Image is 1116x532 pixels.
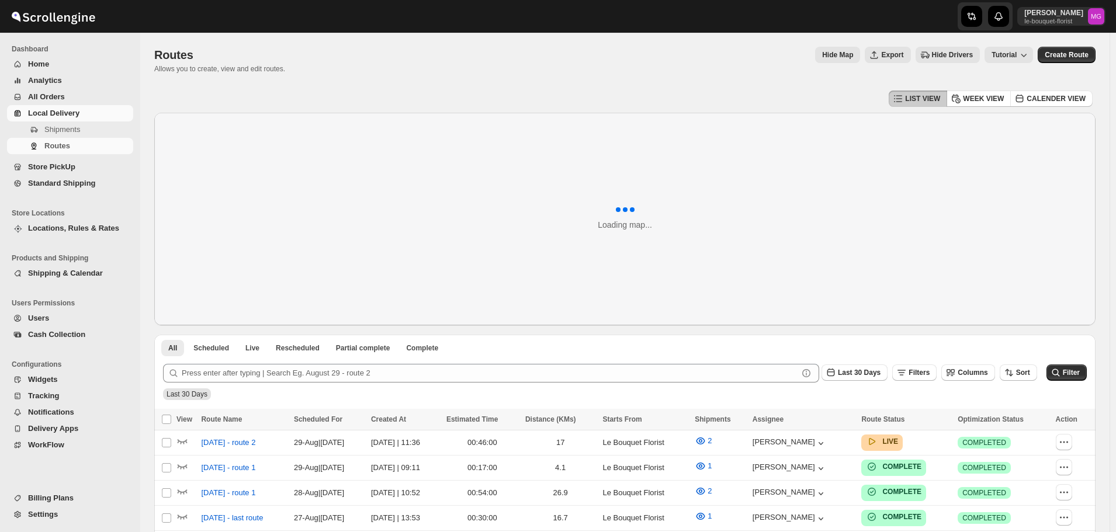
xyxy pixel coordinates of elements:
[1091,13,1101,20] text: MG
[154,64,285,74] p: Allows you to create, view and edit routes.
[963,94,1004,103] span: WEEK VIEW
[815,47,860,63] button: Map action label
[7,506,133,523] button: Settings
[7,121,133,138] button: Shipments
[294,463,344,472] span: 29-Aug | [DATE]
[838,368,881,377] span: Last 30 Days
[525,512,596,524] div: 16.7
[905,94,940,103] span: LIST VIEW
[28,510,58,519] span: Settings
[201,415,242,423] span: Route Name
[525,487,596,499] div: 26.9
[371,437,439,448] div: [DATE] | 11:36
[7,326,133,343] button: Cash Collection
[708,486,712,495] span: 2
[446,462,518,474] div: 00:17:00
[695,415,730,423] span: Shipments
[294,488,344,497] span: 28-Aug | [DATE]
[245,343,259,353] span: Live
[962,488,1006,498] span: COMPLETED
[167,390,207,398] span: Last 30 Days
[602,437,688,448] div: Le Bouquet Florist
[28,224,119,232] span: Locations, Rules & Rates
[28,493,74,502] span: Billing Plans
[882,463,921,471] b: COMPLETE
[932,50,973,60] span: Hide Drivers
[598,219,652,231] div: Loading map...
[28,269,103,277] span: Shipping & Calendar
[1063,368,1080,377] span: Filter
[12,44,134,54] span: Dashboard
[892,364,937,381] button: Filters
[753,513,827,524] button: [PERSON_NAME]
[28,314,49,322] span: Users
[7,404,133,420] button: Notifications
[753,463,827,474] button: [PERSON_NAME]
[201,487,255,499] span: [DATE] - route 1
[753,437,827,449] button: [PERSON_NAME]
[882,437,898,446] b: LIVE
[161,340,184,356] button: All routes
[28,330,85,339] span: Cash Collection
[688,482,719,500] button: 2
[688,432,719,450] button: 2
[7,437,133,453] button: WorkFlow
[1045,50,1089,60] span: Create Route
[962,463,1006,472] span: COMPLETED
[7,72,133,89] button: Analytics
[276,343,320,353] span: Rescheduled
[1038,47,1096,63] button: Create Route
[294,513,344,522] span: 27-Aug | [DATE]
[688,457,719,475] button: 1
[12,208,134,218] span: Store Locations
[7,220,133,237] button: Locations, Rules & Rates
[371,462,439,474] div: [DATE] | 09:11
[1088,8,1104,25] span: Melody Gluth
[7,138,133,154] button: Routes
[958,415,1024,423] span: Optimization Status
[602,487,688,499] div: Le Bouquet Florist
[446,512,518,524] div: 00:30:00
[194,484,262,502] button: [DATE] - route 1
[941,364,994,381] button: Columns
[525,415,576,423] span: Distance (KMs)
[865,47,910,63] button: Export
[446,415,498,423] span: Estimated Time
[28,391,59,400] span: Tracking
[194,509,270,527] button: [DATE] - last route
[7,388,133,404] button: Tracking
[201,512,263,524] span: [DATE] - last route
[1024,8,1083,18] p: [PERSON_NAME]
[7,89,133,105] button: All Orders
[916,47,980,63] button: Hide Drivers
[708,512,712,520] span: 1
[881,50,903,60] span: Export
[28,424,78,433] span: Delivery Apps
[992,51,1017,59] span: Tutorial
[28,408,74,416] span: Notifications
[861,415,904,423] span: Route Status
[193,343,229,353] span: Scheduled
[44,125,80,134] span: Shipments
[602,415,642,423] span: Starts From
[168,343,177,353] span: All
[688,507,719,526] button: 1
[194,433,262,452] button: [DATE] - route 2
[371,487,439,499] div: [DATE] | 10:52
[866,486,921,498] button: COMPLETE
[1016,368,1030,377] span: Sort
[889,91,947,107] button: LIST VIEW
[201,437,255,448] span: [DATE] - route 2
[336,343,390,353] span: Partial complete
[7,310,133,326] button: Users
[154,48,193,61] span: Routes
[822,364,888,381] button: Last 30 Days
[7,371,133,388] button: Widgets
[1046,364,1087,381] button: Filter
[446,487,518,499] div: 00:54:00
[958,368,987,377] span: Columns
[525,437,596,448] div: 17
[182,364,798,383] input: Press enter after typing | Search Eg. August 29 - route 2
